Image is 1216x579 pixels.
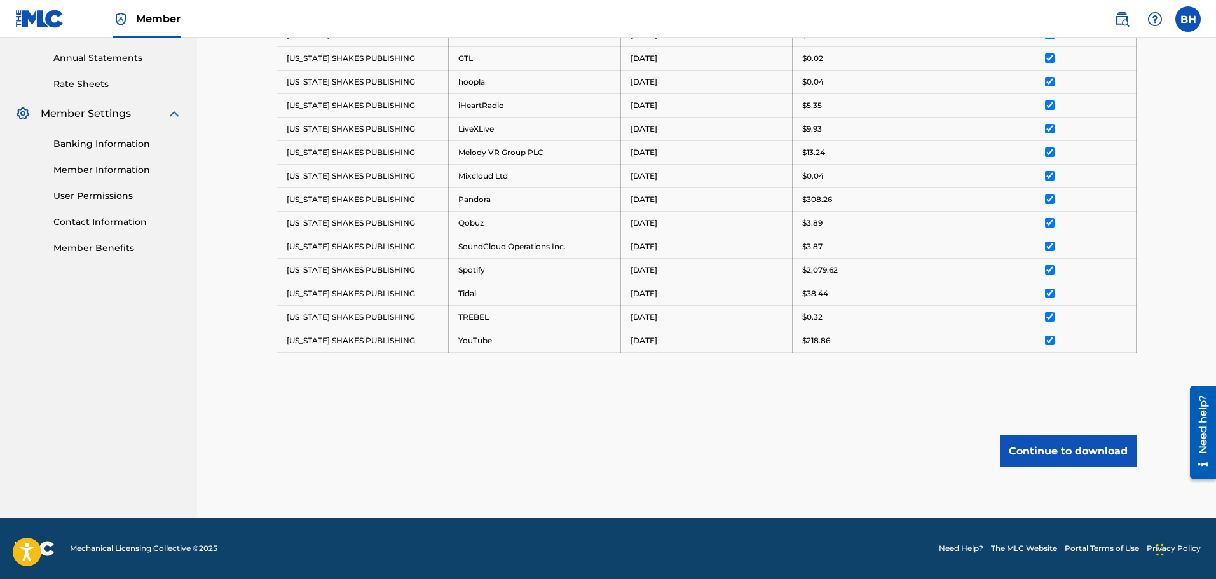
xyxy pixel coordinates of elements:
a: Banking Information [53,137,182,151]
iframe: Resource Center [1180,381,1216,483]
td: [US_STATE] SHAKES PUBLISHING [277,329,449,352]
p: $0.32 [802,311,823,323]
td: YouTube [449,329,620,352]
img: Member Settings [15,106,31,121]
td: Mixcloud Ltd [449,164,620,187]
td: [US_STATE] SHAKES PUBLISHING [277,258,449,282]
td: Melody VR Group PLC [449,140,620,164]
td: [DATE] [620,93,792,117]
td: hoopla [449,70,620,93]
td: [DATE] [620,70,792,93]
td: [US_STATE] SHAKES PUBLISHING [277,140,449,164]
td: [US_STATE] SHAKES PUBLISHING [277,46,449,70]
p: $0.02 [802,53,823,64]
span: Member Settings [41,106,131,121]
td: [US_STATE] SHAKES PUBLISHING [277,211,449,235]
a: Privacy Policy [1147,543,1201,554]
img: help [1147,11,1163,27]
p: $3.87 [802,241,823,252]
p: $3.89 [802,217,823,229]
td: [DATE] [620,305,792,329]
td: [US_STATE] SHAKES PUBLISHING [277,164,449,187]
td: LiveXLive [449,117,620,140]
a: Rate Sheets [53,78,182,91]
a: User Permissions [53,189,182,203]
td: [US_STATE] SHAKES PUBLISHING [277,93,449,117]
p: $0.04 [802,170,824,182]
a: The MLC Website [991,543,1057,554]
p: $38.44 [802,288,828,299]
a: Member Benefits [53,242,182,255]
td: [DATE] [620,282,792,305]
td: [US_STATE] SHAKES PUBLISHING [277,305,449,329]
p: $2,079.62 [802,264,838,276]
td: [DATE] [620,140,792,164]
a: Need Help? [939,543,983,554]
td: GTL [449,46,620,70]
td: [DATE] [620,164,792,187]
td: [US_STATE] SHAKES PUBLISHING [277,187,449,211]
iframe: Chat Widget [1152,518,1216,579]
p: $218.86 [802,335,830,346]
td: [US_STATE] SHAKES PUBLISHING [277,282,449,305]
a: Public Search [1109,6,1135,32]
td: [US_STATE] SHAKES PUBLISHING [277,117,449,140]
a: Member Information [53,163,182,177]
a: Annual Statements [53,51,182,65]
td: [DATE] [620,329,792,352]
img: expand [167,106,182,121]
p: $0.04 [802,76,824,88]
img: logo [15,541,55,556]
button: Continue to download [1000,435,1137,467]
td: SoundCloud Operations Inc. [449,235,620,258]
img: search [1114,11,1130,27]
p: $13.24 [802,147,825,158]
span: Member [136,11,181,26]
td: [DATE] [620,258,792,282]
div: User Menu [1175,6,1201,32]
td: Tidal [449,282,620,305]
td: Spotify [449,258,620,282]
img: Top Rightsholder [113,11,128,27]
span: Mechanical Licensing Collective © 2025 [70,543,217,554]
p: $308.26 [802,194,832,205]
div: Help [1142,6,1168,32]
td: [DATE] [620,211,792,235]
td: [DATE] [620,235,792,258]
div: Drag [1156,531,1164,569]
p: $9.93 [802,123,822,135]
td: Qobuz [449,211,620,235]
img: MLC Logo [15,10,64,28]
td: [DATE] [620,117,792,140]
a: Contact Information [53,215,182,229]
td: [US_STATE] SHAKES PUBLISHING [277,70,449,93]
td: Pandora [449,187,620,211]
a: Portal Terms of Use [1065,543,1139,554]
td: [DATE] [620,187,792,211]
td: [DATE] [620,46,792,70]
td: [US_STATE] SHAKES PUBLISHING [277,235,449,258]
td: TREBEL [449,305,620,329]
td: iHeartRadio [449,93,620,117]
p: $5.35 [802,100,822,111]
